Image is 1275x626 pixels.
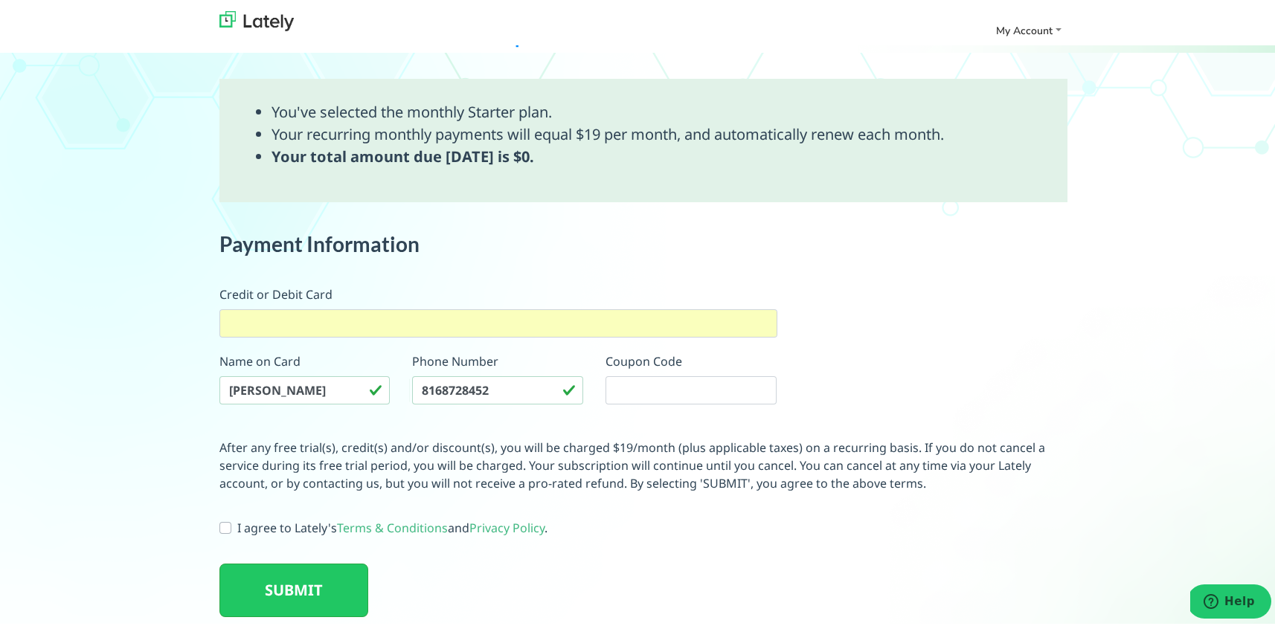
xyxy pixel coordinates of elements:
label: Phone Number [412,349,498,367]
label: I agree to Lately's and . [237,516,547,534]
a: Terms & Conditions [337,517,448,533]
li: Your recurring monthly payments will equal $19 per month, and automatically renew each month. [272,120,944,143]
a: Privacy Policy [469,517,545,533]
p: After any free trial(s), credit(s) and/or discount(s), you will be charged $19/month (plus applic... [219,436,1067,489]
iframe: Opens a widget where you can find more information [1190,581,1271,619]
span: My Account [996,21,1053,35]
label: Name on Card [219,349,301,367]
a: My Account [990,16,1067,40]
button: SUBMIT [219,561,368,614]
li: You've selected the monthly Starter plan. [272,98,944,120]
b: Your total amount due [DATE] is $0. [272,143,534,164]
h3: Payment Information [219,229,777,254]
label: Credit or Debit Card [219,283,333,300]
label: Coupon Code [606,349,682,367]
img: lately_logo_nav.700ca2e7.jpg [219,8,294,28]
iframe: Secure card payment input frame [229,312,768,326]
